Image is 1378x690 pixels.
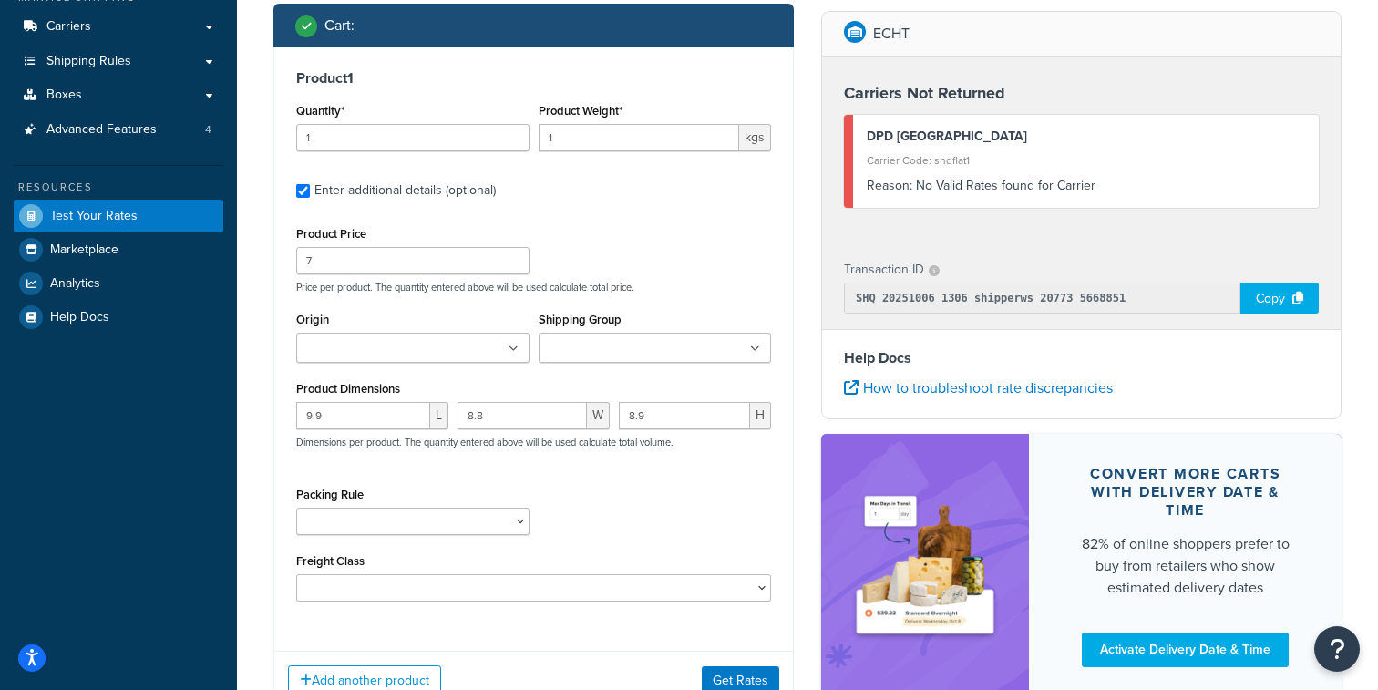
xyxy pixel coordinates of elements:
[867,176,912,195] span: Reason:
[14,45,223,78] a: Shipping Rules
[539,313,622,326] label: Shipping Group
[46,88,82,103] span: Boxes
[14,113,223,147] a: Advanced Features4
[14,10,223,44] a: Carriers
[750,402,771,429] span: H
[848,461,1002,670] img: feature-image-ddt-36eae7f7280da8017bfb280eaccd9c446f90b1fe08728e4019434db127062ab4.png
[14,267,223,300] a: Analytics
[292,436,674,448] p: Dimensions per product. The quantity entered above will be used calculate total volume.
[296,227,366,241] label: Product Price
[844,81,1005,105] strong: Carriers Not Returned
[46,122,157,138] span: Advanced Features
[1073,533,1298,599] div: 82% of online shoppers prefer to buy from retailers who show estimated delivery dates
[14,78,223,112] a: Boxes
[46,54,131,69] span: Shipping Rules
[292,281,776,294] p: Price per product. The quantity entered above will be used calculate total price.
[205,122,211,138] span: 4
[739,124,771,151] span: kgs
[844,347,1319,369] h4: Help Docs
[50,276,100,292] span: Analytics
[50,242,118,258] span: Marketplace
[296,313,329,326] label: Origin
[14,200,223,232] a: Test Your Rates
[587,402,610,429] span: W
[296,124,530,151] input: 0
[873,21,910,46] p: ECHT
[46,19,91,35] span: Carriers
[1082,633,1289,667] a: Activate Delivery Date & Time
[296,382,400,396] label: Product Dimensions
[844,257,924,283] p: Transaction ID
[50,209,138,224] span: Test Your Rates
[14,233,223,266] a: Marketplace
[296,488,364,501] label: Packing Rule
[296,104,344,118] label: Quantity*
[867,148,1305,173] div: Carrier Code: shqflat1
[539,104,622,118] label: Product Weight*
[1314,626,1360,672] button: Open Resource Center
[296,69,771,88] h3: Product 1
[867,124,1305,149] div: DPD [GEOGRAPHIC_DATA]
[844,377,1113,398] a: How to troubleshoot rate discrepancies
[14,301,223,334] a: Help Docs
[1240,283,1319,314] div: Copy
[867,173,1305,199] div: No Valid Rates found for Carrier
[296,554,365,568] label: Freight Class
[324,17,355,34] h2: Cart :
[430,402,448,429] span: L
[50,310,109,325] span: Help Docs
[1073,465,1298,520] div: Convert more carts with delivery date & time
[296,184,310,198] input: Enter additional details (optional)
[539,124,740,151] input: 0.00
[14,180,223,195] div: Resources
[14,113,223,147] li: Advanced Features
[314,178,496,203] div: Enter additional details (optional)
